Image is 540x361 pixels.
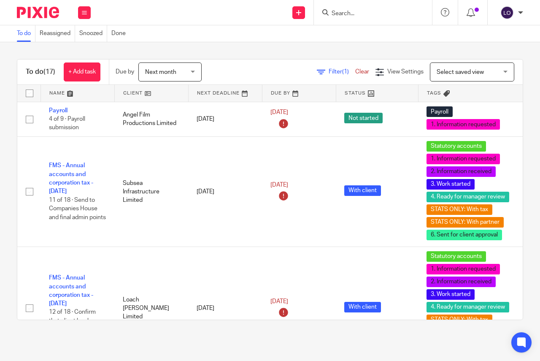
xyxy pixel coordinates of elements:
td: Angel Film Productions Limited [114,102,188,136]
span: With client [344,302,381,312]
a: To do [17,25,35,42]
img: Pixie [17,7,59,18]
p: Due by [116,68,134,76]
span: Next month [145,69,176,75]
h1: To do [26,68,55,76]
span: 2. Information received [427,166,496,177]
span: STATS ONLY: With tax [427,204,492,215]
span: 3. Work started [427,179,475,190]
span: [DATE] [270,182,288,188]
span: 4. Ready for manager review [427,192,509,202]
a: Clear [355,69,369,75]
span: 1. Information requested [427,119,500,130]
span: (1) [342,69,349,75]
span: (17) [43,68,55,75]
td: Subsea Infrastructure Limited [114,136,188,247]
span: [DATE] [270,299,288,304]
span: 3. Work started [427,289,475,300]
span: 11 of 18 · Send to Companies House and final admin points [49,197,106,220]
span: [DATE] [270,109,288,115]
a: + Add task [64,62,100,81]
span: 12 of 18 · Confirm that client has been billed in full and WIP cleared [49,309,101,342]
span: 4. Ready for manager review [427,302,509,312]
span: Select saved view [437,69,484,75]
span: Tags [427,91,441,95]
a: Done [111,25,130,42]
span: 6. Sent for client approval [427,230,502,240]
a: FMS - Annual accounts and corporation tax - [DATE] [49,275,93,307]
input: Search [331,10,407,18]
span: Statutory accounts [427,141,486,152]
span: STATS ONLY: With tax [427,315,492,325]
span: Statutory accounts [427,251,486,262]
img: svg%3E [500,6,514,19]
span: View Settings [387,69,424,75]
td: [DATE] [188,102,262,136]
span: Not started [344,113,383,123]
span: 2. Information received [427,277,496,287]
a: FMS - Annual accounts and corporation tax - [DATE] [49,163,93,194]
span: STATS ONLY: With partner [427,217,504,228]
span: Payroll [427,106,453,117]
a: Reassigned [40,25,75,42]
span: 1. Information requested [427,154,500,164]
span: 4 of 9 · Payroll submission [49,116,85,131]
a: Snoozed [79,25,107,42]
a: Payroll [49,108,67,114]
span: Filter [329,69,355,75]
td: [DATE] [188,136,262,247]
span: 1. Information requested [427,264,500,274]
span: With client [344,185,381,196]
